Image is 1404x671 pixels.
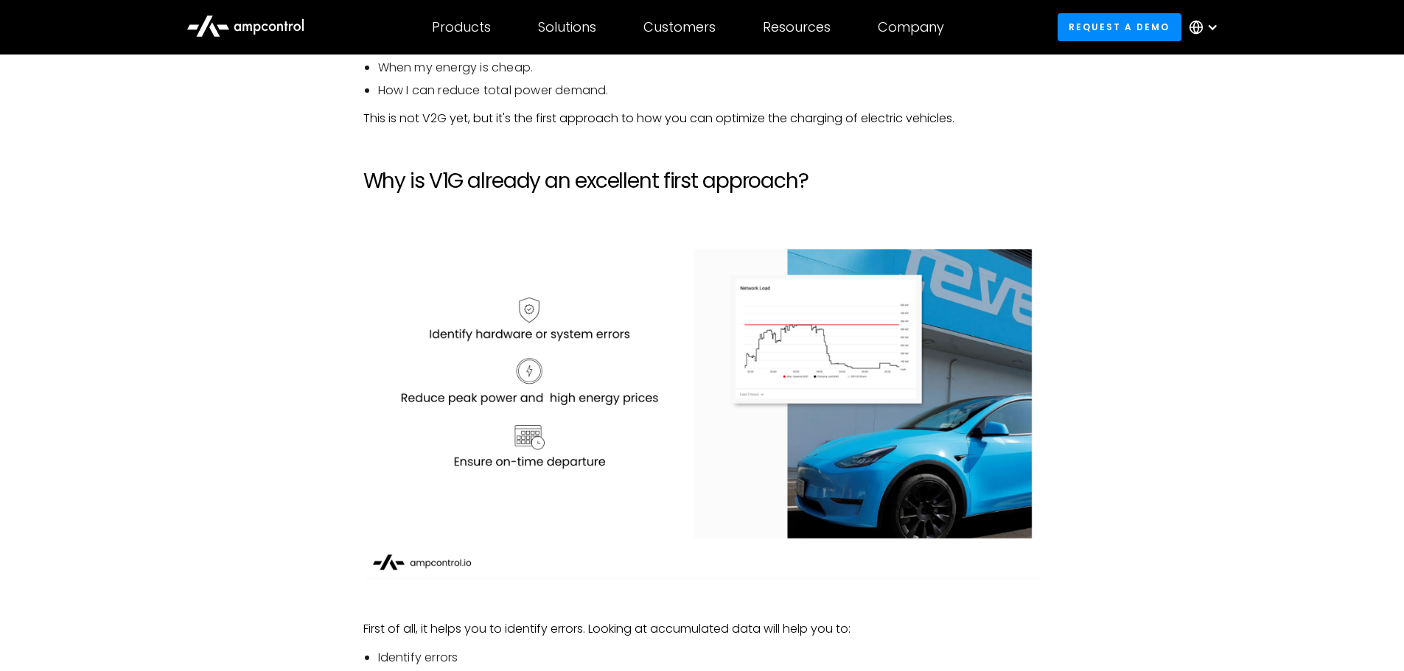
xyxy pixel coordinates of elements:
[643,19,716,35] div: Customers
[878,19,944,35] div: Company
[763,19,831,35] div: Resources
[1058,13,1181,41] a: Request a demo
[363,621,1041,637] p: First of all, it helps you to identify errors. Looking at accumulated data will help you to:
[538,19,596,35] div: Solutions
[363,246,1041,580] img: benefits of smart charging for electric vehicle fleets
[378,650,1041,666] li: Identify errors
[378,82,1041,99] li: How I can reduce total power demand.
[432,19,491,35] div: Products
[363,110,1041,127] p: This is not V2G yet, but it's the first approach to how you can optimize the charging of electric...
[363,169,1041,194] h2: Why is V1G already an excellent first approach?
[378,60,1041,76] li: When my energy is cheap.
